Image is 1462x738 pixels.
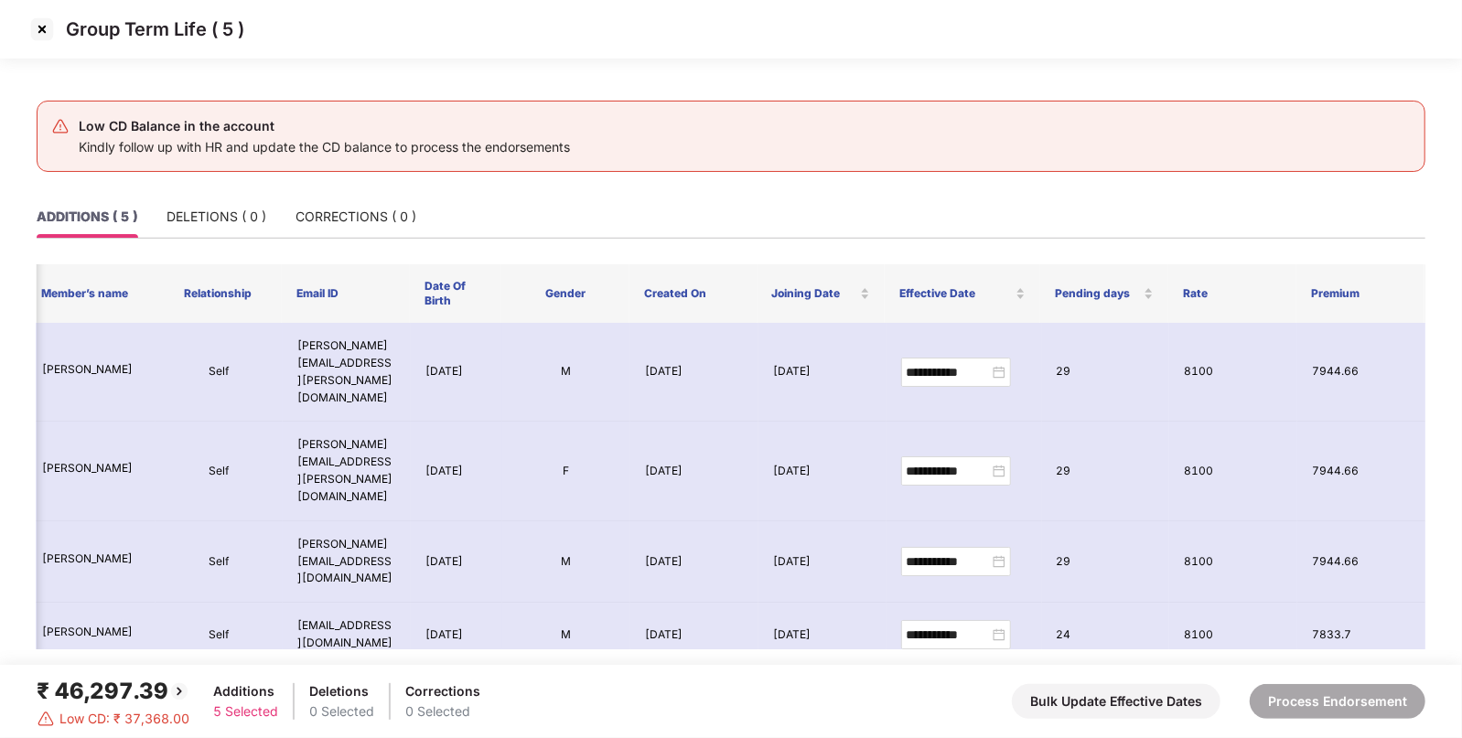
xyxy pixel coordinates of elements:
[156,521,284,604] td: Self
[27,264,155,323] th: Member’s name
[37,710,55,728] img: svg+xml;base64,PHN2ZyBpZD0iRGFuZ2VyLTMyeDMyIiB4bWxucz0iaHR0cDovL3d3dy53My5vcmcvMjAwMC9zdmciIHdpZH...
[630,422,758,520] td: [DATE]
[156,603,284,668] td: Self
[37,207,137,227] div: ADDITIONS ( 5 )
[758,264,886,323] th: Joining Date
[283,422,411,520] td: [PERSON_NAME][EMAIL_ADDRESS][PERSON_NAME][DOMAIN_NAME]
[1297,603,1425,668] td: 7833.7
[155,264,283,323] th: Relationship
[168,680,190,702] img: svg+xml;base64,PHN2ZyBpZD0iQmFjay0yMHgyMCIgeG1sbnM9Imh0dHA6Ly93d3cudzMub3JnLzIwMDAvc3ZnIiB3aWR0aD...
[51,117,70,135] img: svg+xml;base64,PHN2ZyB4bWxucz0iaHR0cDovL3d3dy53My5vcmcvMjAwMC9zdmciIHdpZHRoPSIyNCIgaGVpZ2h0PSIyNC...
[758,323,887,422] td: [DATE]
[309,681,374,701] div: Deletions
[1040,264,1168,323] th: Pending days
[630,603,758,668] td: [DATE]
[411,603,502,668] td: [DATE]
[1297,521,1425,604] td: 7944.66
[42,624,141,641] p: [PERSON_NAME]
[411,521,502,604] td: [DATE]
[167,207,266,227] div: DELETIONS ( 0 )
[772,286,857,301] span: Joining Date
[405,701,480,722] div: 0 Selected
[27,15,57,44] img: svg+xml;base64,PHN2ZyBpZD0iQ3Jvc3MtMzJ4MzIiIHhtbG5zPSJodHRwOi8vd3d3LnczLm9yZy8yMDAwL3N2ZyIgd2lkdG...
[42,460,141,477] p: [PERSON_NAME]
[1168,264,1296,323] th: Rate
[156,422,284,520] td: Self
[283,603,411,668] td: [EMAIL_ADDRESS][DOMAIN_NAME]
[411,323,502,422] td: [DATE]
[411,422,502,520] td: [DATE]
[502,521,630,604] td: M
[502,323,630,422] td: M
[758,521,887,604] td: [DATE]
[1169,323,1297,422] td: 8100
[630,521,758,604] td: [DATE]
[1169,521,1297,604] td: 8100
[1296,264,1424,323] th: Premium
[309,701,374,722] div: 0 Selected
[37,674,190,709] div: ₹ 46,297.39
[79,115,570,137] div: Low CD Balance in the account
[1250,684,1425,719] button: Process Endorsement
[156,323,284,422] td: Self
[1297,422,1425,520] td: 7944.66
[1042,323,1170,422] td: 29
[1055,286,1140,301] span: Pending days
[1012,684,1220,719] button: Bulk Update Effective Dates
[296,207,416,227] div: CORRECTIONS ( 0 )
[758,603,887,668] td: [DATE]
[410,264,501,323] th: Date Of Birth
[1169,603,1297,668] td: 8100
[42,361,141,379] p: [PERSON_NAME]
[213,681,278,701] div: Additions
[899,286,1012,301] span: Effective Date
[1169,422,1297,520] td: 8100
[502,603,630,668] td: M
[1297,323,1425,422] td: 7944.66
[42,551,141,568] p: [PERSON_NAME]
[66,18,244,40] p: Group Term Life ( 5 )
[630,323,758,422] td: [DATE]
[885,264,1040,323] th: Effective Date
[629,264,758,323] th: Created On
[79,137,570,157] div: Kindly follow up with HR and update the CD balance to process the endorsements
[213,701,278,722] div: 5 Selected
[283,521,411,604] td: [PERSON_NAME][EMAIL_ADDRESS][DOMAIN_NAME]
[283,323,411,422] td: [PERSON_NAME][EMAIL_ADDRESS][PERSON_NAME][DOMAIN_NAME]
[1042,521,1170,604] td: 29
[502,422,630,520] td: F
[1042,603,1170,668] td: 24
[59,709,189,729] span: Low CD: ₹ 37,368.00
[405,681,480,701] div: Corrections
[282,264,410,323] th: Email ID
[758,422,887,520] td: [DATE]
[1042,422,1170,520] td: 29
[501,264,629,323] th: Gender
